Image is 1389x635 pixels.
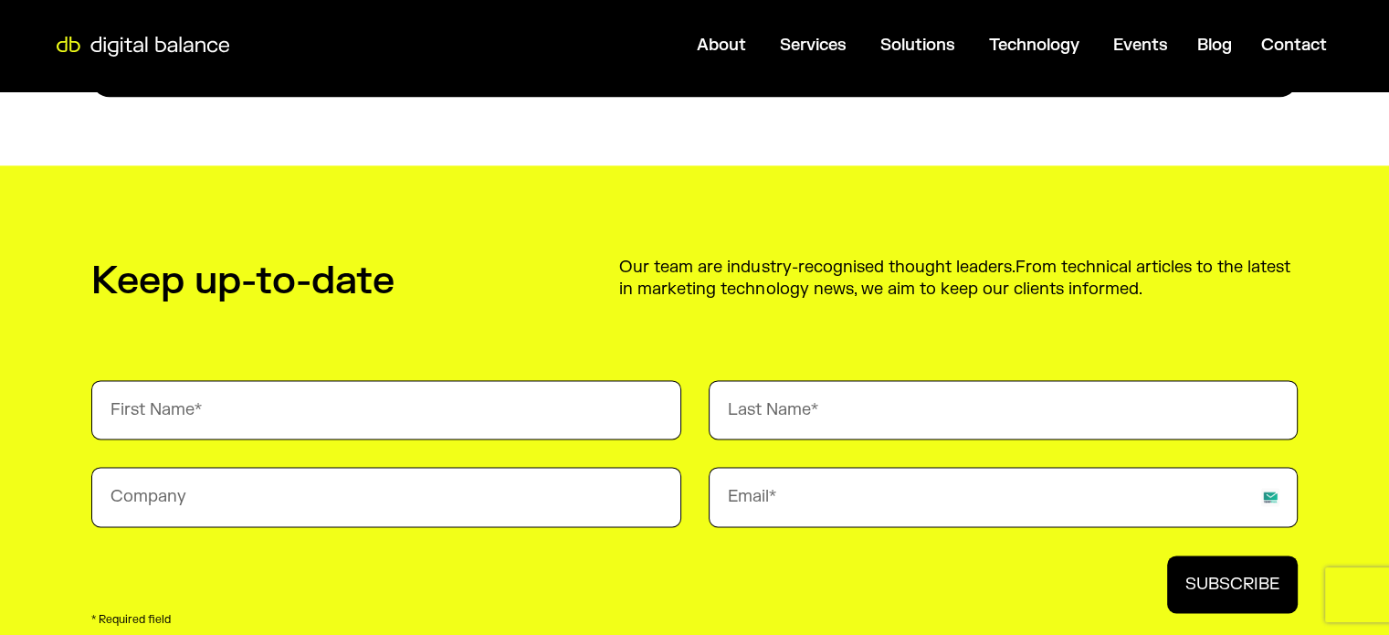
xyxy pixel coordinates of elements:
nav: Menu [242,27,1342,63]
a: Technology [989,35,1079,56]
input: Last Name* [709,380,1299,439]
h2: Keep up-to-date [91,257,573,307]
input: First Name* [91,380,681,439]
a: Events [1113,35,1168,56]
input: Company [91,467,681,526]
a: Services [780,35,847,56]
div: Menu Toggle [242,27,1342,63]
span: SUBSCRIBE [1185,574,1279,595]
span: From technical articles to the latest in marketing technology news, we aim to keep our clients in... [619,257,1289,299]
input: Email* [709,467,1299,526]
a: Blog [1197,35,1232,56]
img: Digital Balance logo [46,37,240,57]
a: Solutions [880,35,955,56]
p: * Required field [91,613,1298,628]
button: SUBSCRIBE [1167,556,1298,613]
span: Our team are industry-recognised thought leaders. [619,257,1015,278]
a: Contact [1261,35,1327,56]
a: About [697,35,746,56]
